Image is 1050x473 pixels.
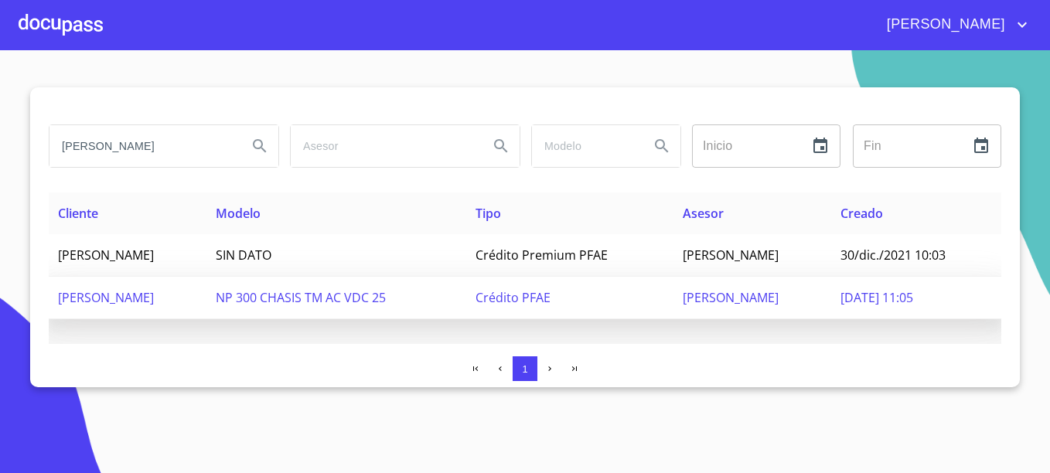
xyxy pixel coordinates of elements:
[49,125,235,167] input: search
[683,289,779,306] span: [PERSON_NAME]
[875,12,1013,37] span: [PERSON_NAME]
[683,205,724,222] span: Asesor
[532,125,637,167] input: search
[241,128,278,165] button: Search
[643,128,680,165] button: Search
[476,289,551,306] span: Crédito PFAE
[840,289,913,306] span: [DATE] 11:05
[58,289,154,306] span: [PERSON_NAME]
[840,247,946,264] span: 30/dic./2021 10:03
[522,363,527,375] span: 1
[482,128,520,165] button: Search
[513,356,537,381] button: 1
[216,205,261,222] span: Modelo
[58,247,154,264] span: [PERSON_NAME]
[216,289,386,306] span: NP 300 CHASIS TM AC VDC 25
[291,125,476,167] input: search
[58,205,98,222] span: Cliente
[476,205,501,222] span: Tipo
[683,247,779,264] span: [PERSON_NAME]
[476,247,608,264] span: Crédito Premium PFAE
[216,247,271,264] span: SIN DATO
[840,205,883,222] span: Creado
[875,12,1031,37] button: account of current user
